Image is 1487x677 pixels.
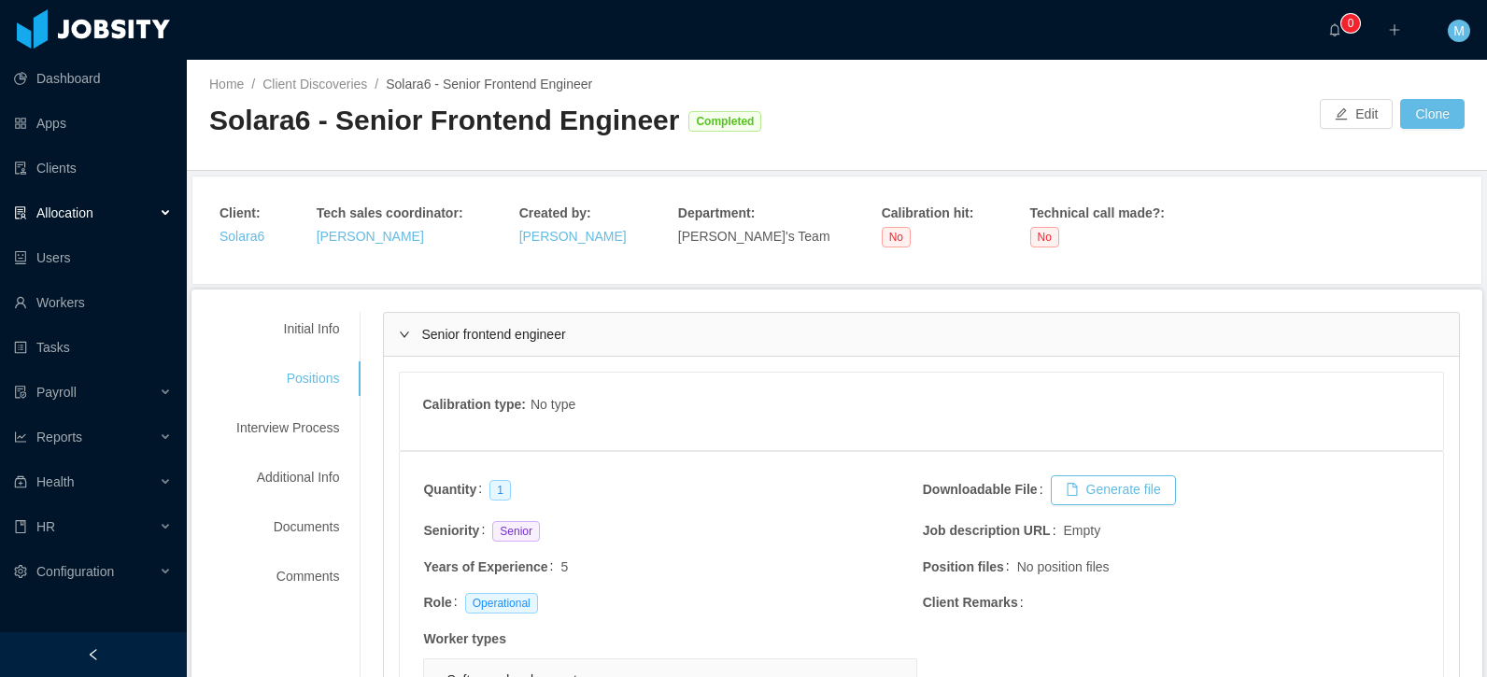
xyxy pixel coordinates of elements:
span: Allocation [36,205,93,220]
span: Senior frontend engineer [421,327,565,342]
span: Solara6 - Senior Frontend Engineer [386,77,592,92]
a: Home [209,77,244,92]
i: icon: plus [1388,23,1401,36]
button: icon: fileGenerate file [1051,475,1176,505]
strong: Years of Experience [423,559,547,574]
div: Additional Info [214,460,361,495]
span: Senior [492,521,540,542]
i: icon: file-protect [14,386,27,399]
span: / [251,77,255,92]
span: Completed [688,111,761,132]
strong: Technical call made? : [1030,205,1165,220]
a: icon: auditClients [14,149,172,187]
div: Initial Info [214,312,361,346]
strong: Client : [220,205,261,220]
i: icon: solution [14,206,27,219]
div: Interview Process [214,411,361,445]
div: No type [531,395,575,418]
strong: Calibration type : [422,397,525,412]
div: icon: rightSenior frontend engineer [384,313,1459,356]
i: icon: right [399,329,410,340]
strong: Department : [678,205,755,220]
strong: Role [423,595,451,610]
a: icon: robotUsers [14,239,172,276]
strong: Position files [923,559,1004,574]
i: icon: bell [1328,23,1341,36]
a: icon: pie-chartDashboard [14,60,172,97]
span: / [375,77,378,92]
strong: Downloadable File [923,482,1038,497]
i: icon: book [14,520,27,533]
strong: Worker types [423,631,505,646]
span: Health [36,474,74,489]
a: [PERSON_NAME] [317,229,424,244]
sup: 0 [1341,14,1360,33]
span: No [1030,227,1059,247]
i: icon: medicine-box [14,475,27,488]
strong: Job description URL [923,523,1051,538]
div: Positions [214,361,361,396]
span: Empty [1064,521,1101,541]
strong: Tech sales coordinator : [317,205,463,220]
span: 5 [560,559,568,574]
span: M [1453,20,1465,42]
span: Reports [36,430,82,444]
strong: Created by : [519,205,591,220]
span: No [882,227,911,247]
div: Comments [214,559,361,594]
span: 1 [489,480,511,501]
span: Configuration [36,564,114,579]
strong: Calibration hit : [882,205,974,220]
span: Operational [465,593,538,614]
a: icon: userWorkers [14,284,172,321]
a: icon: appstoreApps [14,105,172,142]
button: icon: editEdit [1320,99,1393,129]
i: icon: setting [14,565,27,578]
a: Solara6 [220,229,264,244]
span: Payroll [36,385,77,400]
div: Documents [214,510,361,544]
i: icon: line-chart [14,430,27,444]
strong: Seniority [423,523,479,538]
a: Client Discoveries [262,77,367,92]
button: Clone [1400,99,1465,129]
a: [PERSON_NAME] [519,229,627,244]
a: icon: profileTasks [14,329,172,366]
span: HR [36,519,55,534]
strong: Quantity [423,482,476,497]
span: [PERSON_NAME]'s Team [678,229,830,244]
span: No position files [1017,557,1110,577]
strong: Client Remarks [923,595,1018,610]
div: Solara6 - Senior Frontend Engineer [209,102,679,140]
